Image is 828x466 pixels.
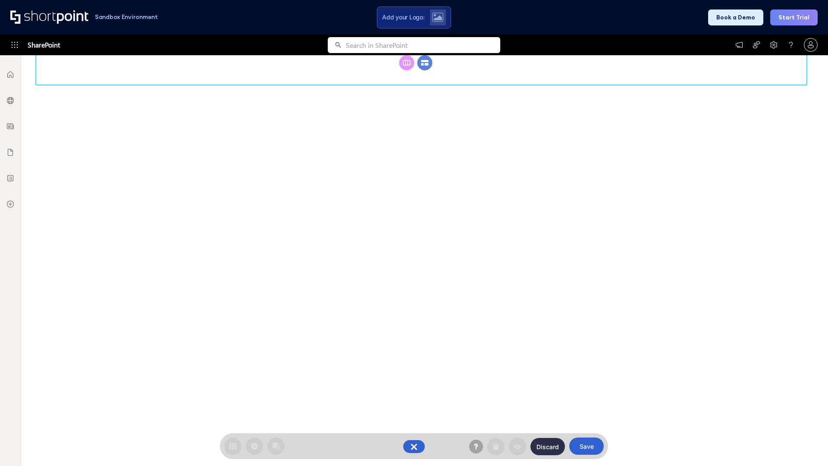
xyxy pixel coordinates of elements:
button: Book a Demo [708,9,763,25]
input: Search in SharePoint [346,37,500,53]
button: Discard [530,438,565,455]
img: Upload logo [432,13,443,22]
button: Save [569,438,604,455]
button: Start Trial [770,9,818,25]
span: Add your Logo: [382,13,424,21]
span: SharePoint [28,35,60,55]
iframe: Chat Widget [673,366,828,466]
h1: Sandbox Environment [95,15,158,19]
